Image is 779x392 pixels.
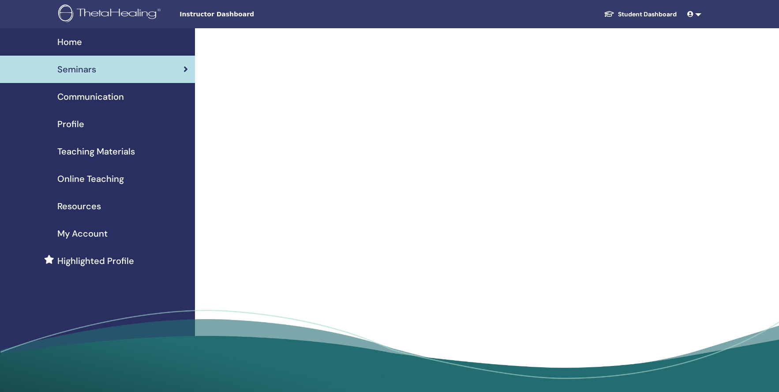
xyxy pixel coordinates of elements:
[604,10,614,18] img: graduation-cap-white.svg
[57,227,108,240] span: My Account
[57,90,124,103] span: Communication
[57,63,96,76] span: Seminars
[57,117,84,131] span: Profile
[57,172,124,185] span: Online Teaching
[597,6,684,23] a: Student Dashboard
[57,145,135,158] span: Teaching Materials
[58,4,164,24] img: logo.png
[57,254,134,268] span: Highlighted Profile
[180,10,312,19] span: Instructor Dashboard
[57,200,101,213] span: Resources
[57,35,82,49] span: Home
